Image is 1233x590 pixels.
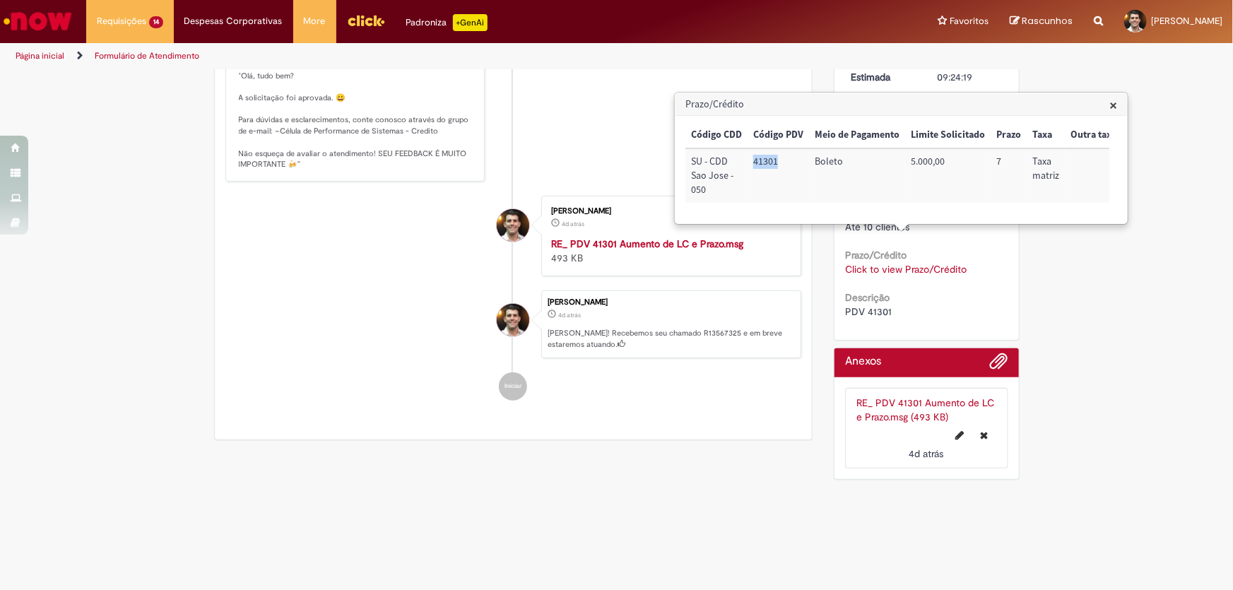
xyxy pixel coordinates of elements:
[748,148,809,203] td: Código PDV: 41301
[856,396,994,423] a: RE_ PDV 41301 Aumento de LC e Prazo.msg (493 KB)
[809,148,905,203] td: Meio de Pagamento: Boleto
[551,237,743,250] a: RE_ PDV 41301 Aumento de LC e Prazo.msg
[551,207,786,216] div: [PERSON_NAME]
[905,122,991,148] th: Limite Solicitado
[1065,122,1122,148] th: Outra taxa
[453,14,488,31] p: +GenAi
[551,237,786,265] div: 493 KB
[991,122,1027,148] th: Prazo
[1027,148,1065,203] td: Taxa: Taxa matriz
[845,355,881,368] h2: Anexos
[1010,15,1073,28] a: Rascunhos
[548,328,794,350] p: [PERSON_NAME]! Recebemos seu chamado R13567325 e em breve estaremos atuando.
[304,14,326,28] span: More
[558,311,581,319] span: 4d atrás
[497,209,529,242] div: Henrique Michalski Goncalves
[674,92,1128,225] div: Prazo/Crédito
[239,49,474,170] p: "Olá, tudo bem? A solicitação foi aprovada. 😀 Para dúvidas e esclarecimentos, conte conosco atrav...
[1151,15,1222,27] span: [PERSON_NAME]
[225,290,802,358] li: Henrique Michalski Goncalves
[685,148,748,203] td: Código CDD: SU - CDD Sao Jose - 050
[845,249,907,261] b: Prazo/Crédito
[845,220,909,233] span: Até 10 clientes
[845,305,892,318] span: PDV 41301
[1109,95,1117,114] span: ×
[406,14,488,31] div: Padroniza
[972,424,997,447] button: Excluir RE_ PDV 41301 Aumento de LC e Prazo.msg
[748,122,809,148] th: Código PDV
[562,220,584,228] time: 25/09/2025 15:23:56
[840,56,927,84] dt: Conclusão Estimada
[497,304,529,336] div: Henrique Michalski Goncalves
[809,122,905,148] th: Meio de Pagamento
[97,14,146,28] span: Requisições
[1027,122,1065,148] th: Taxa
[676,93,1127,116] h3: Prazo/Crédito
[558,311,581,319] time: 25/09/2025 15:24:15
[11,43,811,69] ul: Trilhas de página
[950,14,989,28] span: Favoritos
[184,14,283,28] span: Despesas Corporativas
[948,424,973,447] button: Editar nome de arquivo RE_ PDV 41301 Aumento de LC e Prazo.msg
[1109,98,1117,112] button: Close
[562,220,584,228] span: 4d atrás
[1,7,74,35] img: ServiceNow
[938,56,1003,84] div: [DATE] 09:24:19
[905,148,991,203] td: Limite Solicitado: 5.000,00
[347,10,385,31] img: click_logo_yellow_360x200.png
[16,50,64,61] a: Página inicial
[95,50,199,61] a: Formulário de Atendimento
[990,352,1008,377] button: Adicionar anexos
[685,122,748,148] th: Código CDD
[909,447,944,460] time: 25/09/2025 15:23:56
[548,298,794,307] div: [PERSON_NAME]
[1022,14,1073,28] span: Rascunhos
[991,148,1027,203] td: Prazo: 7
[845,291,890,304] b: Descrição
[909,447,944,460] span: 4d atrás
[149,16,163,28] span: 14
[1065,148,1122,203] td: Outra taxa:
[845,263,967,276] a: Click to view Prazo/Crédito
